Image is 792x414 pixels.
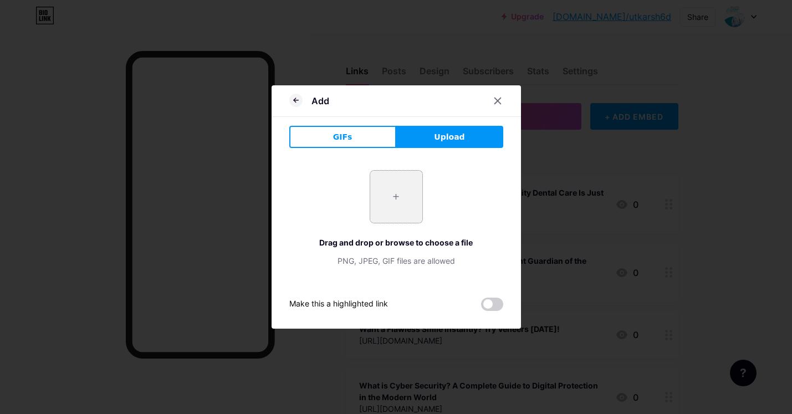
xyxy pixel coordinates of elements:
div: PNG, JPEG, GIF files are allowed [289,255,503,267]
button: GIFs [289,126,396,148]
button: Upload [396,126,503,148]
div: Make this a highlighted link [289,298,388,311]
div: Add [311,94,329,108]
div: Drag and drop or browse to choose a file [289,237,503,248]
span: Upload [434,131,464,143]
span: GIFs [333,131,352,143]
